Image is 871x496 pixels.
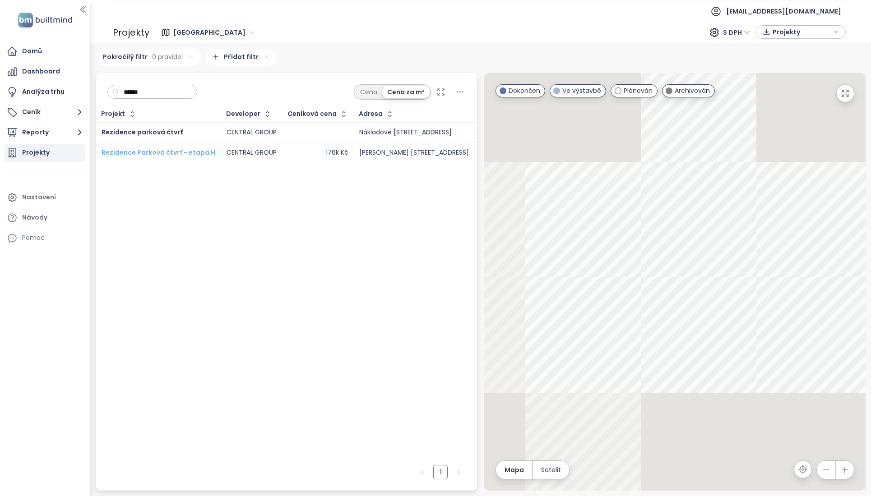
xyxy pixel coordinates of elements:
a: Dashboard [5,63,85,81]
button: right [451,465,466,479]
div: Analýza trhu [22,86,65,97]
span: 0 pravidel [152,52,183,62]
div: Pomoc [5,229,85,247]
span: Mapa [505,465,524,475]
div: Projekty [113,23,149,41]
li: 1 [433,465,448,479]
span: Dokončen [509,86,540,96]
button: Reporty [5,124,85,142]
span: Plánován [624,86,653,96]
img: logo [15,11,75,29]
span: right [456,469,461,475]
div: Projekt [101,111,125,117]
a: Rezidence parková čtvrť [102,128,183,137]
li: Následující strana [451,465,466,479]
button: Ceník [5,103,85,121]
div: Přidat filtr [205,49,277,66]
a: Návody [5,209,85,227]
div: Cena [355,86,382,98]
span: [EMAIL_ADDRESS][DOMAIN_NAME] [726,0,841,22]
a: Rezidence Parková čtvrť - etapa H [102,148,215,157]
span: Ve výstavbě [562,86,601,96]
button: Mapa [496,461,532,479]
div: CENTRAL GROUP [227,149,277,157]
div: Návody [22,212,47,223]
span: Archivován [675,86,710,96]
span: Satelit [541,465,561,475]
div: Nákladové [STREET_ADDRESS] [359,129,452,137]
div: Developer [226,111,260,117]
div: Nastavení [22,192,56,203]
div: [PERSON_NAME] [STREET_ADDRESS] [359,149,469,157]
div: Pomoc [22,232,45,243]
div: Projekty [22,147,50,158]
a: 1 [434,465,447,479]
span: Praha [173,26,254,39]
a: Domů [5,42,85,60]
span: left [420,469,425,475]
div: Domů [22,46,42,57]
span: S DPH [723,26,750,39]
li: Předchozí strana [415,465,430,479]
div: Adresa [359,111,383,117]
div: Ceníková cena [287,111,337,117]
a: Analýza trhu [5,83,85,101]
div: Cena za m² [382,86,430,98]
span: Projekty [773,25,831,39]
a: Nastavení [5,188,85,207]
button: left [415,465,430,479]
div: Pokročilý filtr [96,49,201,66]
div: 176k Kč [326,149,348,157]
div: CENTRAL GROUP [227,129,277,137]
a: Projekty [5,144,85,162]
div: Dashboard [22,66,60,77]
button: Satelit [533,461,569,479]
div: button [760,25,841,39]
